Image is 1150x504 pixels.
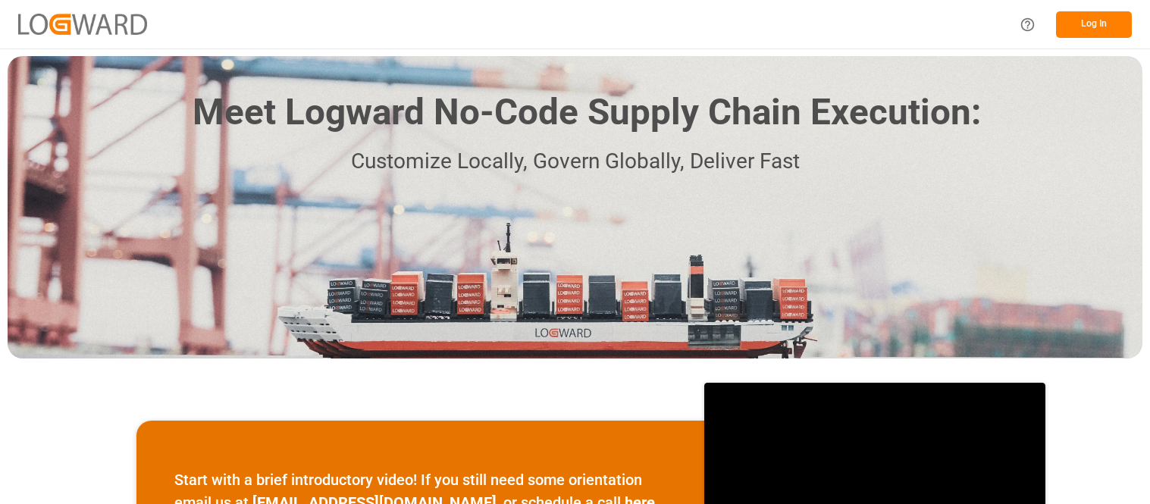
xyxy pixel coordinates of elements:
[18,14,147,34] img: Logward_new_orange.png
[193,86,981,139] h1: Meet Logward No-Code Supply Chain Execution:
[170,145,981,179] p: Customize Locally, Govern Globally, Deliver Fast
[1056,11,1132,38] button: Log In
[1011,8,1045,42] button: Help Center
